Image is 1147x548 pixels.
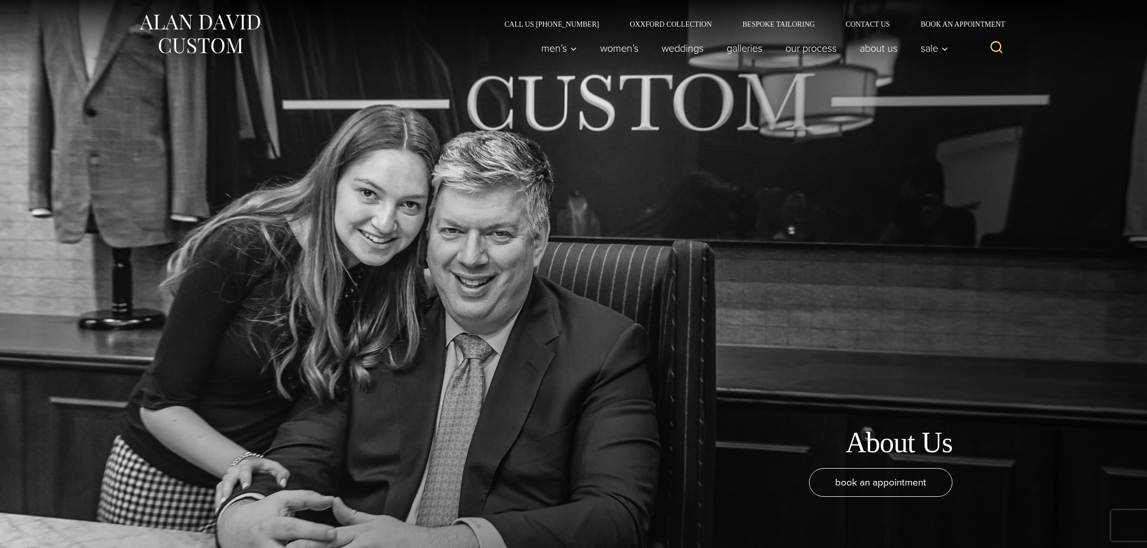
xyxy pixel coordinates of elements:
[489,20,1009,28] nav: Secondary Navigation
[848,38,909,58] a: About Us
[541,43,577,53] span: Men’s
[830,20,905,28] a: Contact Us
[530,38,954,58] nav: Primary Navigation
[715,38,774,58] a: Galleries
[984,36,1009,60] button: View Search Form
[138,11,261,57] img: Alan David Custom
[650,38,715,58] a: weddings
[905,20,1009,28] a: Book an Appointment
[921,43,948,53] span: Sale
[727,20,830,28] a: Bespoke Tailoring
[489,20,614,28] a: Call Us [PHONE_NUMBER]
[589,38,650,58] a: Women’s
[614,20,727,28] a: Oxxford Collection
[809,468,952,497] a: book an appointment
[835,475,926,490] span: book an appointment
[845,426,952,460] h1: About Us
[774,38,848,58] a: Our Process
